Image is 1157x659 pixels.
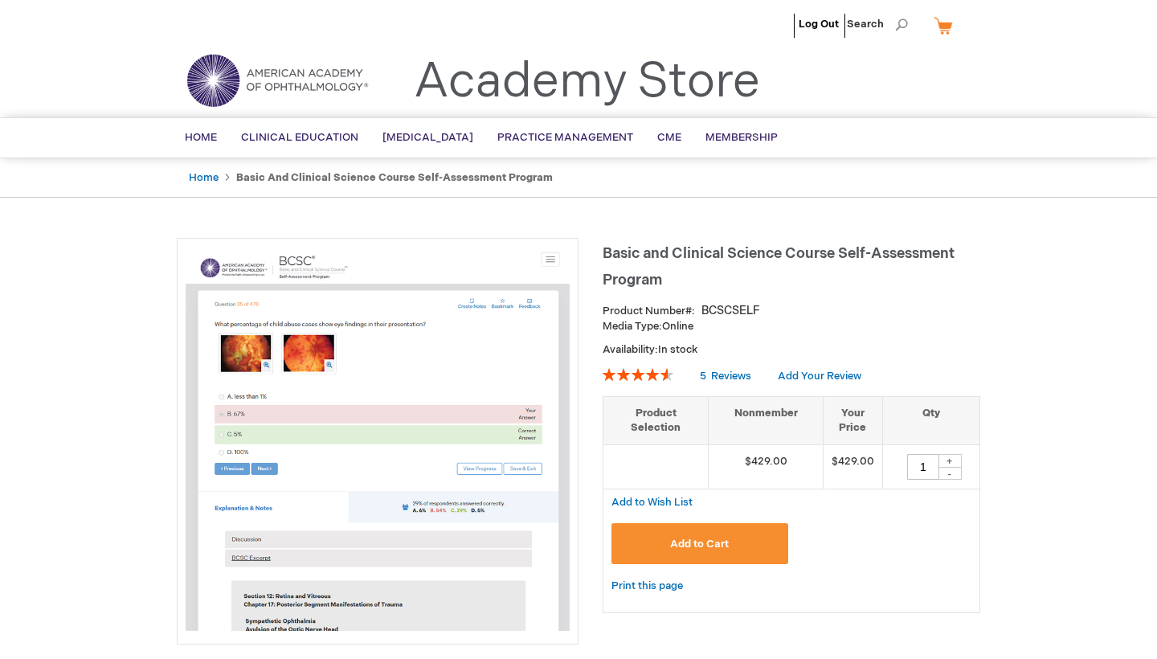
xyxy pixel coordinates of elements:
[711,370,751,383] span: Reviews
[185,131,217,144] span: Home
[603,319,980,334] p: Online
[497,131,633,144] span: Practice Management
[603,342,980,358] p: Availability:
[414,53,760,111] a: Academy Store
[705,131,778,144] span: Membership
[778,370,861,383] a: Add Your Review
[189,171,219,184] a: Home
[603,396,709,444] th: Product Selection
[603,368,673,381] div: 92%
[701,303,760,319] div: BCSCSELF
[611,496,693,509] span: Add to Wish List
[823,396,882,444] th: Your Price
[603,245,955,289] span: Basic and Clinical Science Course Self-Assessment Program
[658,343,697,356] span: In stock
[823,444,882,489] td: $429.00
[186,247,570,631] img: Basic and Clinical Science Course Self-Assessment Program
[882,396,979,444] th: Qty
[611,523,788,564] button: Add to Cart
[847,8,908,40] span: Search
[603,305,695,317] strong: Product Number
[611,495,693,509] a: Add to Wish List
[799,18,839,31] a: Log Out
[657,131,681,144] span: CME
[709,396,824,444] th: Nonmember
[700,370,754,383] a: 5 Reviews
[938,454,962,468] div: +
[603,320,662,333] strong: Media Type:
[611,576,683,596] a: Print this page
[670,538,729,551] span: Add to Cart
[938,467,962,480] div: -
[241,131,358,144] span: Clinical Education
[700,370,706,383] span: 5
[236,171,553,184] strong: Basic and Clinical Science Course Self-Assessment Program
[907,454,939,480] input: Qty
[382,131,473,144] span: [MEDICAL_DATA]
[709,444,824,489] td: $429.00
